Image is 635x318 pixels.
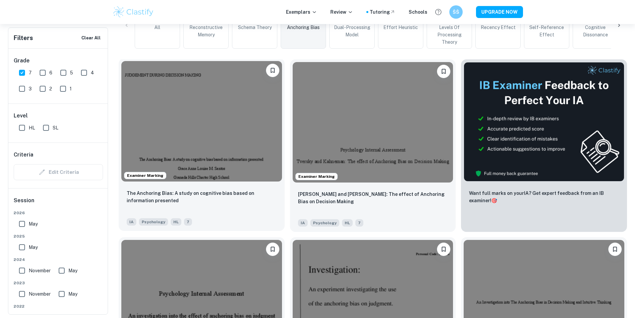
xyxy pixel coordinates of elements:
span: Cognitive Dissonance [576,24,615,38]
h6: Level [14,112,103,120]
span: Levels of Processing Theory [430,24,469,46]
a: Tutoring [370,8,395,16]
h6: Grade [14,57,103,65]
p: Want full marks on your IA ? Get expert feedback from an IB examiner! [469,190,619,204]
button: UPGRADE NOW [476,6,523,18]
span: Examiner Marking [124,173,166,179]
span: HL [171,218,181,226]
span: 5 [70,69,73,76]
span: November [29,290,51,298]
span: IA [127,218,136,226]
button: Bookmark [437,65,450,78]
img: Thumbnail [464,62,624,182]
span: 4 [91,69,94,76]
a: Examiner MarkingBookmarkThe Anchoring Bias: A study on cognitive bias based on information presen... [119,59,285,232]
span: HL [342,219,353,227]
h6: Criteria [14,151,33,159]
span: Examiner Marking [296,174,337,180]
span: SL [53,124,58,131]
span: All [154,24,160,31]
span: 2024 [14,257,103,263]
span: Effort Heuristic [383,24,418,31]
span: 2026 [14,210,103,216]
span: May [68,290,77,298]
span: Psychology [310,219,339,227]
span: IA [298,219,308,227]
p: The Anchoring Bias: A study on cognitive bias based on information presented [127,190,277,204]
h6: Session [14,197,103,210]
span: 2025 [14,233,103,239]
span: 1 [70,85,72,92]
div: Criteria filters are unavailable when searching by topic [14,164,103,180]
span: HL [29,124,35,131]
span: 2023 [14,280,103,286]
p: Exemplars [286,8,317,16]
span: Recency Effect [481,24,516,31]
span: Schema Theory [238,24,272,31]
p: Tversky and Kahneman: The effect of Anchoring Bias on Decision Making [298,191,448,205]
button: Bookmark [608,243,622,256]
span: 🎯 [491,198,497,203]
span: 6 [49,69,52,76]
h6: ŠŠ [452,8,460,16]
span: May [68,267,77,274]
button: Help and Feedback [433,6,444,18]
span: 7 [29,69,32,76]
span: May [29,220,38,228]
button: ŠŠ [449,5,463,19]
img: Psychology IA example thumbnail: Tversky and Kahneman: The effect of Anch [293,62,453,183]
a: ThumbnailWant full marks on yourIA? Get expert feedback from an IB examiner! [461,59,627,232]
span: November [29,267,51,274]
span: Reconstructive Memory [186,24,226,38]
a: Examiner MarkingBookmarkTversky and Kahneman: The effect of Anchoring Bias on Decision MakingIAPs... [290,59,456,232]
button: Bookmark [437,243,450,256]
span: May [29,244,38,251]
a: Schools [409,8,427,16]
button: Bookmark [266,64,279,77]
img: Clastify logo [112,5,155,19]
span: Self-Reference Effect [527,24,566,38]
span: Dual-Processing Model [332,24,372,38]
p: Review [330,8,353,16]
span: 7 [355,219,363,227]
button: Bookmark [266,243,279,256]
h6: Filters [14,33,33,43]
span: 7 [184,218,192,226]
button: Clear All [80,33,102,43]
span: Psychology [139,218,168,226]
span: Anchoring Bias [287,24,320,31]
img: Psychology IA example thumbnail: The Anchoring Bias: A study on cognitive [121,61,282,182]
span: 2 [49,85,52,92]
span: 3 [29,85,32,92]
span: 2022 [14,303,103,309]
